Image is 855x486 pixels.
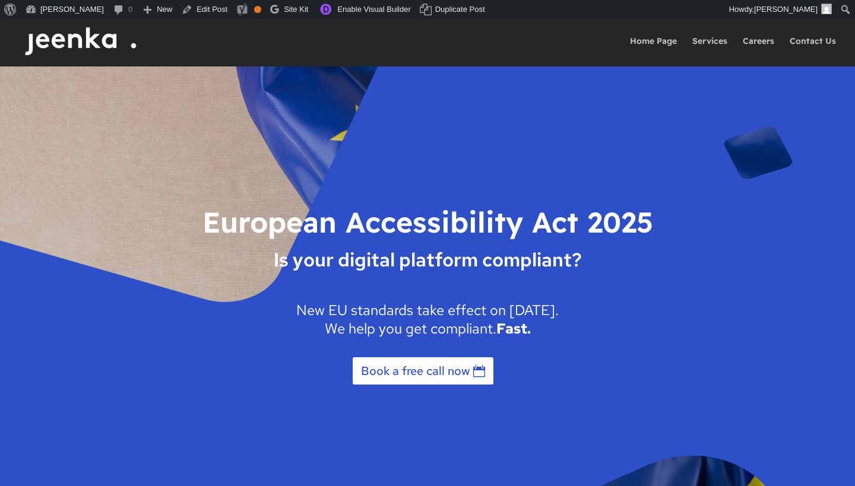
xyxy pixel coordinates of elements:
a: Careers [743,37,774,63]
div: OK [254,6,261,13]
span: [PERSON_NAME] [754,5,818,14]
span: Is your digital platform compliant? [196,249,659,301]
strong: Fast. [496,319,531,338]
a: Book a free call now [351,356,495,386]
span: Site Kit [284,5,308,14]
p: New EU standards take effect on [DATE]. We help you get compliant. [196,301,659,338]
a: Home Page [630,37,677,63]
h1: European Accessibility Act 2025 [196,202,659,248]
a: Contact Us [790,37,836,63]
img: Jeenka [20,19,151,63]
a: Services [692,37,727,63]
